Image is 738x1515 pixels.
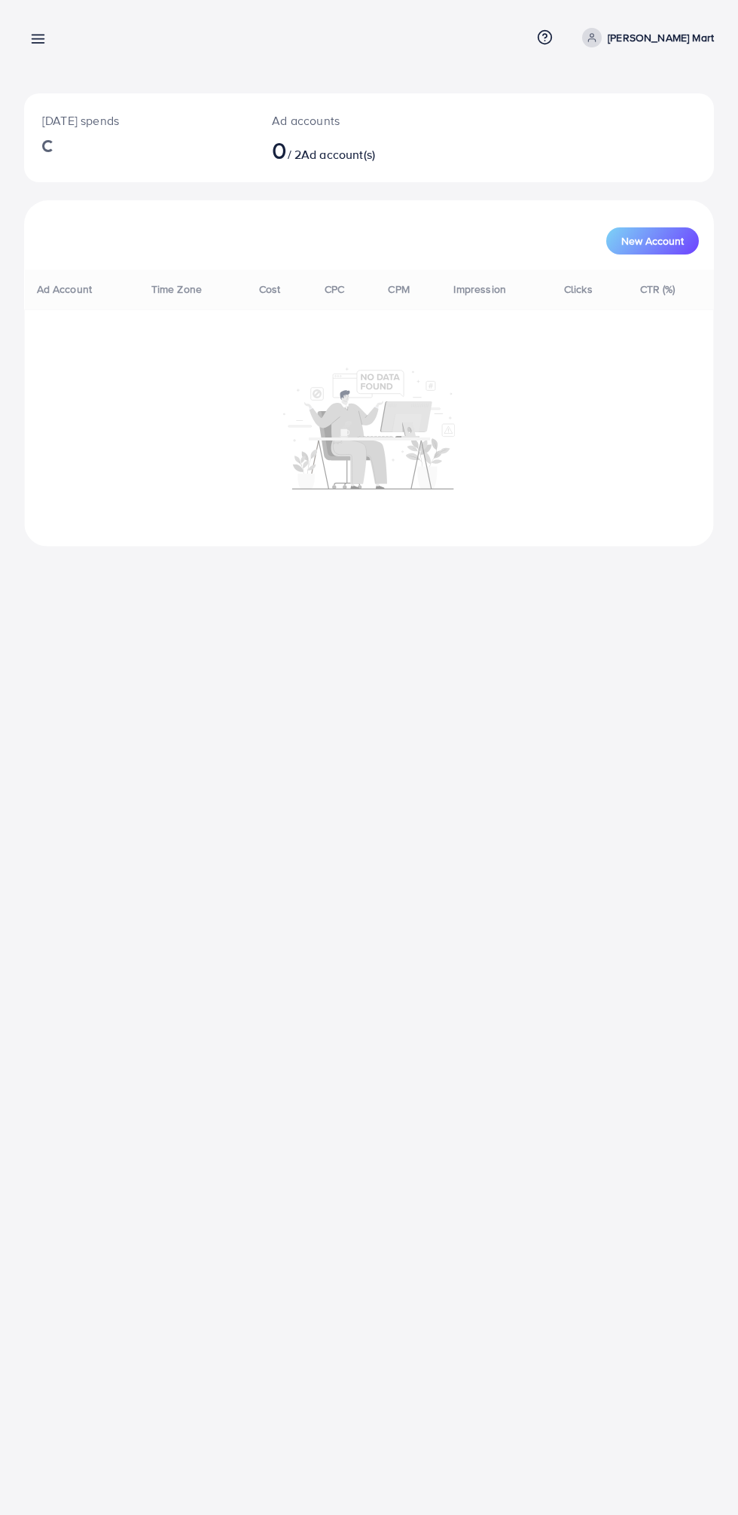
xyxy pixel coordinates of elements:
span: Ad account(s) [301,146,375,163]
p: [PERSON_NAME] Mart [608,29,714,47]
span: 0 [272,133,287,167]
p: [DATE] spends [42,111,236,130]
span: New Account [621,236,684,246]
button: New Account [606,227,699,255]
p: Ad accounts [272,111,408,130]
h2: / 2 [272,136,408,164]
a: [PERSON_NAME] Mart [576,28,714,47]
